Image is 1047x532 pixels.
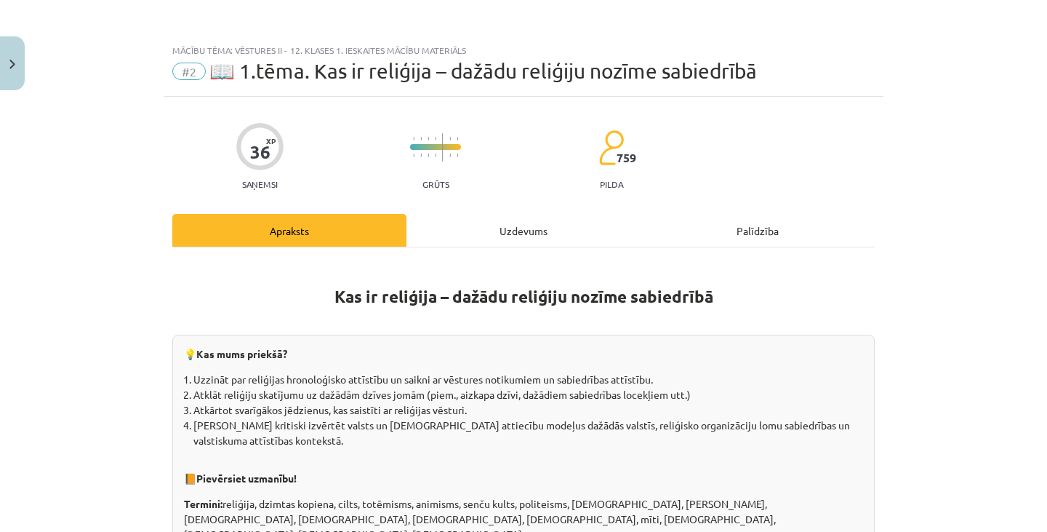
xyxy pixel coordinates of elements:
p: Saņemsi [236,179,284,189]
li: Uzzināt par reliģijas hronoloģisko attīstību un saikni ar vēstures notikumiem un sabiedrības attī... [193,372,863,387]
img: icon-short-line-57e1e144782c952c97e751825c79c345078a6d821885a25fce030b3d8c18986b.svg [428,137,429,140]
img: students-c634bb4e5e11cddfef0936a35e636f08e4e9abd3cc4e673bd6f9a4125e45ecb1.svg [598,130,624,166]
p: 💡 [184,346,863,363]
p: Grūts [422,179,449,189]
img: icon-short-line-57e1e144782c952c97e751825c79c345078a6d821885a25fce030b3d8c18986b.svg [457,137,458,140]
img: icon-short-line-57e1e144782c952c97e751825c79c345078a6d821885a25fce030b3d8c18986b.svg [435,137,436,140]
span: 759 [617,151,636,164]
b: Kas mums priekšā? [196,347,287,360]
img: icon-close-lesson-0947bae3869378f0d4975bcd49f059093ad1ed9edebbc8119c70593378902aed.svg [9,60,15,69]
img: icon-short-line-57e1e144782c952c97e751825c79c345078a6d821885a25fce030b3d8c18986b.svg [457,154,458,157]
img: icon-short-line-57e1e144782c952c97e751825c79c345078a6d821885a25fce030b3d8c18986b.svg [428,154,429,157]
span: XP [266,137,276,145]
p: pilda [600,179,623,189]
strong: Termini: [184,497,222,510]
img: icon-short-line-57e1e144782c952c97e751825c79c345078a6d821885a25fce030b3d8c18986b.svg [449,137,451,140]
div: Apraksts [172,214,406,247]
img: icon-short-line-57e1e144782c952c97e751825c79c345078a6d821885a25fce030b3d8c18986b.svg [413,137,414,140]
img: icon-short-line-57e1e144782c952c97e751825c79c345078a6d821885a25fce030b3d8c18986b.svg [449,154,451,157]
img: icon-short-line-57e1e144782c952c97e751825c79c345078a6d821885a25fce030b3d8c18986b.svg [420,154,422,157]
div: 36 [250,142,270,162]
li: [PERSON_NAME] kritiski izvērtēt valsts un [DEMOGRAPHIC_DATA] attiecību modeļus dažādās valstīs, r... [193,418,863,464]
img: icon-short-line-57e1e144782c952c97e751825c79c345078a6d821885a25fce030b3d8c18986b.svg [435,154,436,157]
div: Palīdzība [641,214,875,247]
div: Uzdevums [406,214,641,247]
img: icon-short-line-57e1e144782c952c97e751825c79c345078a6d821885a25fce030b3d8c18986b.svg [413,154,414,157]
li: Atkārtot svarīgākos jēdzienus, kas saistīti ar reliģijas vēsturi. [193,402,863,418]
span: 📖 1.tēma. Kas ir reliģija – dažādu reliģiju nozīme sabiedrībā [209,59,757,83]
strong: Pievērsiet uzmanību! [196,472,297,485]
img: icon-short-line-57e1e144782c952c97e751825c79c345078a6d821885a25fce030b3d8c18986b.svg [420,137,422,140]
strong: Kas ir reliģija – dažādu reliģiju nozīme sabiedrībā [334,286,713,307]
div: Mācību tēma: Vēstures ii - 12. klases 1. ieskaites mācību materiāls [172,45,875,55]
span: #2 [172,63,206,80]
img: icon-long-line-d9ea69661e0d244f92f715978eff75569469978d946b2353a9bb055b3ed8787d.svg [442,133,444,162]
p: 📙 [184,471,863,488]
li: Atklāt reliģiju skatījumu uz dažādām dzīves jomām (piem., aizkapa dzīvi, dažādiem sabiedrības loc... [193,387,863,402]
